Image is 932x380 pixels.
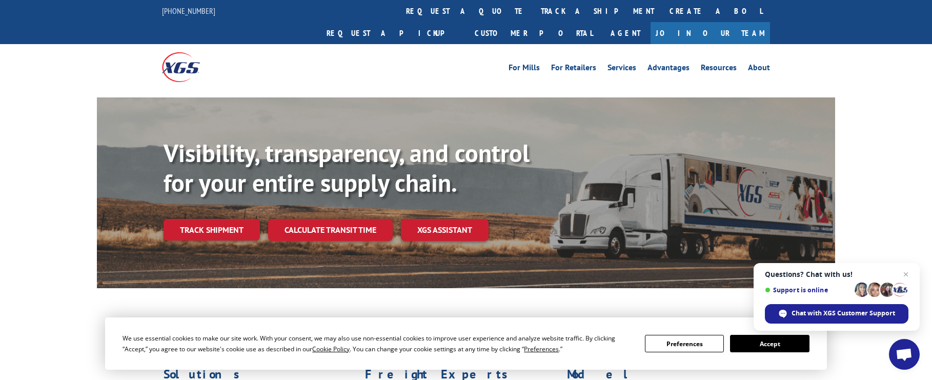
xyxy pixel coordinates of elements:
a: Agent [600,22,651,44]
a: Track shipment [164,219,260,241]
a: XGS ASSISTANT [401,219,489,241]
a: For Retailers [551,64,596,75]
span: Preferences [524,345,559,353]
span: Support is online [765,286,851,294]
span: Cookie Policy [312,345,350,353]
a: Services [607,64,636,75]
span: Close chat [900,268,912,281]
a: Join Our Team [651,22,770,44]
span: Chat with XGS Customer Support [792,309,895,318]
div: Cookie Consent Prompt [105,317,827,370]
a: About [748,64,770,75]
span: Questions? Chat with us! [765,270,908,278]
a: Request a pickup [319,22,467,44]
a: Resources [701,64,737,75]
a: [PHONE_NUMBER] [162,6,215,16]
div: We use essential cookies to make our site work. With your consent, we may also use non-essential ... [123,333,633,354]
a: Advantages [647,64,690,75]
div: Open chat [889,339,920,370]
a: Calculate transit time [268,219,393,241]
button: Accept [730,335,809,352]
div: Chat with XGS Customer Support [765,304,908,324]
a: Customer Portal [467,22,600,44]
b: Visibility, transparency, and control for your entire supply chain. [164,137,530,198]
a: For Mills [509,64,540,75]
button: Preferences [645,335,724,352]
